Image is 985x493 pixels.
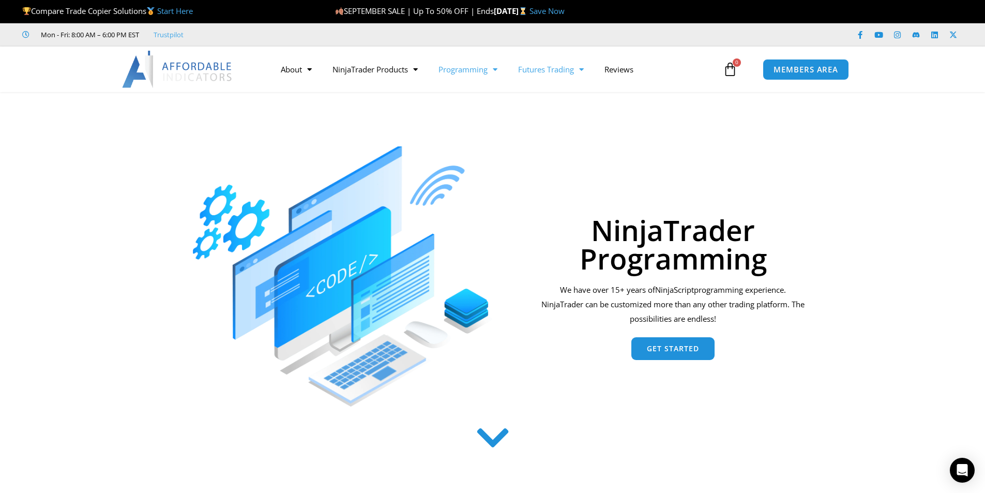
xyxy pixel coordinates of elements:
span: Compare Trade Copier Solutions [22,6,193,16]
img: programming 1 | Affordable Indicators – NinjaTrader [193,146,492,407]
span: SEPTEMBER SALE | Up To 50% OFF | Ends [335,6,494,16]
a: Start Here [157,6,193,16]
img: ⌛ [519,7,527,15]
span: NinjaScript [655,285,694,295]
a: Save Now [529,6,565,16]
div: Open Intercom Messenger [950,458,975,483]
img: 🍂 [336,7,343,15]
a: Get Started [631,337,715,360]
span: programming experience. NinjaTrader can be customized more than any other trading platform. The p... [541,285,805,324]
a: Programming [428,57,508,81]
a: Trustpilot [154,28,184,41]
nav: Menu [270,57,720,81]
span: MEMBERS AREA [774,66,838,73]
a: 0 [707,54,753,84]
div: We have over 15+ years of [538,283,808,326]
a: About [270,57,322,81]
img: 🏆 [23,7,31,15]
span: Get Started [647,345,699,352]
img: LogoAI | Affordable Indicators – NinjaTrader [122,51,233,88]
a: Futures Trading [508,57,594,81]
span: Mon - Fri: 8:00 AM – 6:00 PM EST [38,28,139,41]
img: 🥇 [147,7,155,15]
a: NinjaTrader Products [322,57,428,81]
h1: NinjaTrader Programming [538,216,808,273]
a: Reviews [594,57,644,81]
span: 0 [733,58,741,67]
strong: [DATE] [494,6,529,16]
a: MEMBERS AREA [763,59,849,80]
